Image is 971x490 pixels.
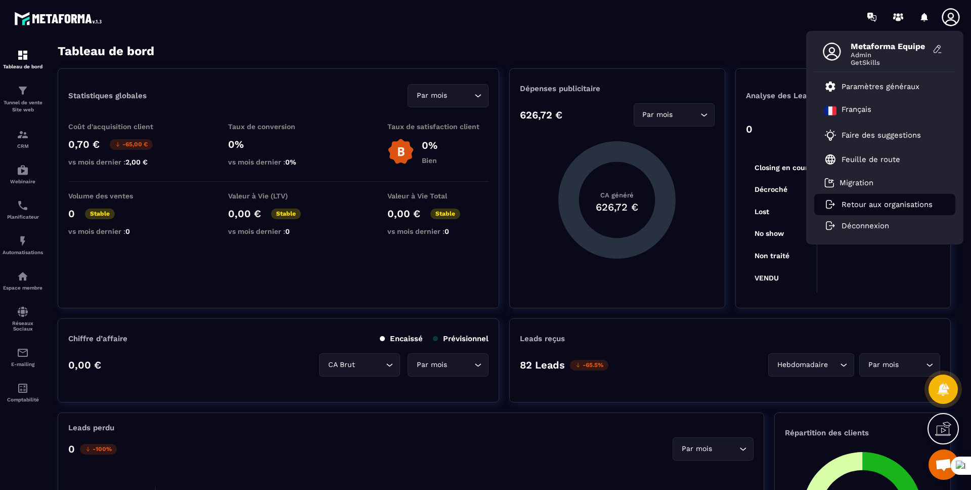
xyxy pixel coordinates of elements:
[842,155,900,164] p: Feuille de route
[408,353,489,377] div: Search for option
[433,334,489,343] p: Prévisionnel
[58,44,154,58] h3: Tableau de bord
[430,209,460,219] p: Stable
[17,199,29,212] img: scheduler
[3,143,43,149] p: CRM
[3,121,43,156] a: formationformationCRM
[842,131,921,140] p: Faire des suggestions
[634,103,715,127] div: Search for option
[754,274,778,282] tspan: VENDU
[842,105,871,117] p: Français
[842,221,889,230] p: Déconnexion
[68,123,169,131] p: Coût d'acquisition client
[3,77,43,121] a: formationformationTunnel de vente Site web
[68,138,100,150] p: 0,70 €
[3,250,43,255] p: Automatisations
[285,227,290,235] span: 0
[17,306,29,318] img: social-network
[449,359,472,371] input: Search for option
[17,382,29,394] img: accountant
[3,361,43,367] p: E-mailing
[3,99,43,113] p: Tunnel de vente Site web
[840,178,873,187] p: Migration
[3,298,43,339] a: social-networksocial-networkRéseaux Sociaux
[445,227,449,235] span: 0
[85,209,115,219] p: Stable
[228,158,329,166] p: vs mois dernier :
[387,123,489,131] p: Taux de satisfaction client
[3,227,43,263] a: automationsautomationsAutomatisations
[414,90,449,101] span: Par mois
[422,156,437,165] p: Bien
[746,123,753,135] p: 0
[520,84,714,93] p: Dépenses publicitaire
[754,252,789,260] tspan: Non traité
[901,359,923,371] input: Search for option
[785,428,940,437] p: Répartition des clients
[68,158,169,166] p: vs mois dernier :
[675,109,698,120] input: Search for option
[866,359,901,371] span: Par mois
[754,229,784,237] tspan: No show
[326,359,357,371] span: CA Brut
[17,49,29,61] img: formation
[824,153,900,166] a: Feuille de route
[746,91,843,100] p: Analyse des Leads
[17,85,29,97] img: formation
[714,443,737,455] input: Search for option
[3,192,43,227] a: schedulerschedulerPlanificateur
[387,208,420,220] p: 0,00 €
[228,123,329,131] p: Taux de conversion
[228,208,261,220] p: 0,00 €
[3,320,43,332] p: Réseaux Sociaux
[824,129,933,141] a: Faire des suggestions
[824,80,919,93] a: Paramètres généraux
[125,227,130,235] span: 0
[68,227,169,235] p: vs mois dernier :
[520,334,565,343] p: Leads reçus
[842,82,919,91] p: Paramètres généraux
[3,179,43,184] p: Webinaire
[17,270,29,282] img: automations
[125,158,148,166] span: 2,00 €
[228,227,329,235] p: vs mois dernier :
[80,444,117,455] p: -100%
[271,209,301,219] p: Stable
[228,192,329,200] p: Valeur à Vie (LTV)
[14,9,105,28] img: logo
[3,285,43,291] p: Espace membre
[775,359,830,371] span: Hebdomadaire
[3,214,43,220] p: Planificateur
[319,353,400,377] div: Search for option
[68,443,75,455] p: 0
[673,437,754,461] div: Search for option
[449,90,472,101] input: Search for option
[859,353,940,377] div: Search for option
[851,59,926,66] span: GetSkills
[68,208,75,220] p: 0
[3,156,43,192] a: automationsautomationsWebinaire
[68,192,169,200] p: Volume des ventes
[17,164,29,176] img: automations
[380,334,423,343] p: Encaissé
[520,109,562,121] p: 626,72 €
[408,84,489,107] div: Search for option
[830,359,837,371] input: Search for option
[110,139,153,150] p: -65,00 €
[68,423,114,432] p: Leads perdu
[3,339,43,375] a: emailemailE-mailing
[640,109,675,120] span: Par mois
[285,158,296,166] span: 0%
[3,42,43,77] a: formationformationTableau de bord
[68,334,127,343] p: Chiffre d’affaire
[414,359,449,371] span: Par mois
[17,235,29,247] img: automations
[3,397,43,402] p: Comptabilité
[851,51,926,59] span: Admin
[768,353,854,377] div: Search for option
[570,360,608,371] p: -65.5%
[17,347,29,359] img: email
[679,443,714,455] span: Par mois
[3,375,43,410] a: accountantaccountantComptabilité
[754,164,811,172] tspan: Closing en cours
